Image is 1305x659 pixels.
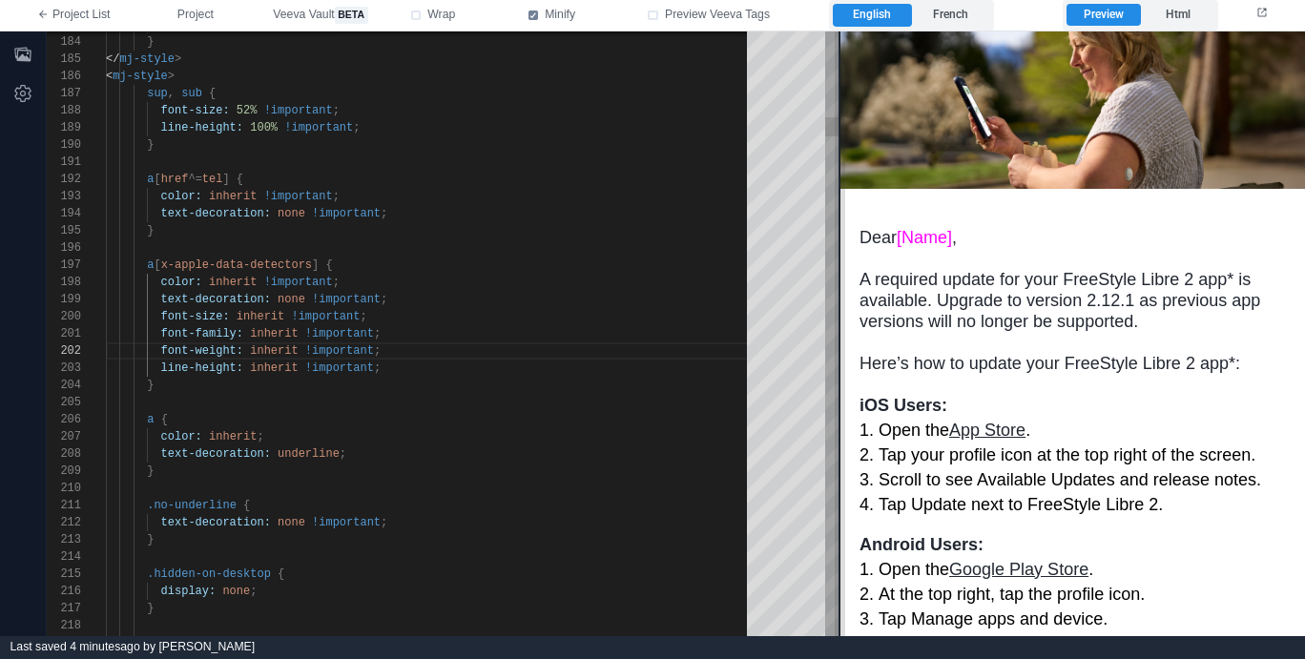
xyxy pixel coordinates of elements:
[38,602,445,623] div: Tap Update next to FreeStyle Libre 2.
[305,361,374,375] span: !important
[250,585,257,598] span: ;
[250,361,298,375] span: inherit
[278,567,284,581] span: {
[545,7,575,24] span: Minify
[47,514,81,531] div: 212
[278,207,305,220] span: none
[257,430,263,443] span: ;
[47,411,81,428] div: 206
[47,566,81,583] div: 215
[353,121,360,134] span: ;
[47,342,81,360] div: 202
[161,327,243,340] span: font-family:
[168,70,175,83] span: >
[273,7,367,24] span: Veeva Vault
[181,87,202,100] span: sub
[161,430,202,443] span: color:
[47,274,81,291] div: 198
[47,68,81,85] div: 186
[264,276,333,289] span: !important
[47,583,81,600] div: 216
[47,428,81,445] div: 207
[147,258,154,272] span: a
[19,364,107,383] strong: iOS Users:
[333,276,340,289] span: ;
[161,310,230,323] span: font-size:
[161,344,243,358] span: font-weight:
[161,585,217,598] span: display:
[1067,4,1140,27] label: Preview
[19,527,34,548] div: 1.
[333,190,340,203] span: ;
[47,480,81,497] div: 210
[106,52,119,66] span: </
[305,344,374,358] span: !important
[109,389,185,408] a: App Store
[340,447,346,461] span: ;
[147,87,168,100] span: sup
[47,119,81,136] div: 189
[19,438,34,459] div: 3.
[222,173,229,186] span: ]
[161,447,271,461] span: text-decoration:
[38,463,445,484] div: Tap Update next to FreeStyle Libre 2.
[47,463,81,480] div: 209
[19,602,34,623] div: 4.
[209,430,257,443] span: inherit
[47,394,81,411] div: 205
[147,173,154,186] span: a
[237,104,258,117] span: 52%
[147,35,154,49] span: }
[374,361,381,375] span: ;
[278,293,305,306] span: none
[312,516,381,529] span: !important
[147,138,154,152] span: }
[312,258,319,272] span: ]
[1141,4,1214,27] label: Html
[47,531,81,548] div: 213
[209,190,257,203] span: inherit
[250,344,298,358] span: inherit
[665,7,770,24] span: Preview Veeva Tags
[47,205,81,222] div: 194
[56,196,112,216] span: [Name]
[381,293,387,306] span: ;
[47,171,81,188] div: 192
[113,70,168,83] span: mj-style
[38,577,445,598] div: Tap Manage apps and device.
[19,413,34,434] div: 2.
[109,528,248,547] a: Google Play Store
[237,310,284,323] span: inherit
[147,499,237,512] span: .no-underline
[19,504,143,523] strong: Android Users:
[19,463,34,484] div: 4.
[912,4,990,27] label: French
[161,121,243,134] span: line-height:
[209,87,216,100] span: {
[833,4,911,27] label: English
[47,308,81,325] div: 200
[333,104,340,117] span: ;
[47,634,81,651] div: 219
[382,342,383,360] textarea: Editor content;Press Alt+F1 for Accessibility Options.
[47,291,81,308] div: 199
[147,413,154,426] span: a
[312,293,381,306] span: !important
[47,497,81,514] div: 211
[381,516,387,529] span: ;
[177,7,214,24] span: Project
[305,327,374,340] span: !important
[168,87,175,100] span: ,
[47,360,81,377] div: 203
[38,413,445,434] div: Tap your profile icon at the top right of the screen.
[47,154,81,171] div: 191
[374,327,381,340] span: ;
[47,222,81,239] div: 195
[427,7,455,24] span: Wrap
[161,173,189,186] span: href
[264,104,333,117] span: !important
[222,585,250,598] span: none
[161,276,202,289] span: color:
[237,173,243,186] span: {
[47,600,81,617] div: 217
